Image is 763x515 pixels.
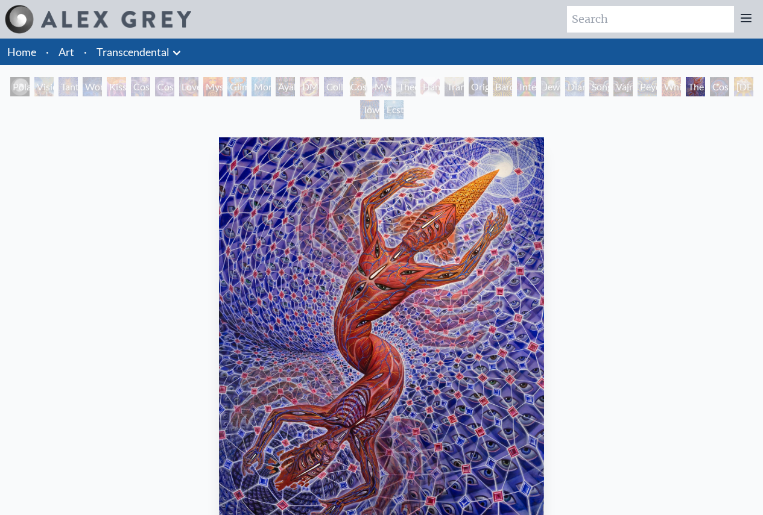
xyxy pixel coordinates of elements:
div: Theologue [396,77,416,96]
div: Diamond Being [565,77,584,96]
div: DMT - The Spirit Molecule [300,77,319,96]
a: Home [7,45,36,58]
div: [DEMOGRAPHIC_DATA] [734,77,753,96]
div: Mystic Eye [372,77,391,96]
div: Tantra [59,77,78,96]
div: Peyote Being [638,77,657,96]
div: Song of Vajra Being [589,77,609,96]
div: Vajra Being [613,77,633,96]
div: Interbeing [517,77,536,96]
div: Wonder [83,77,102,96]
div: Toward the One [360,100,379,119]
div: Cosmic Creativity [131,77,150,96]
div: Kiss of the [MEDICAL_DATA] [107,77,126,96]
div: Original Face [469,77,488,96]
div: Love is a Cosmic Force [179,77,198,96]
input: Search [567,6,734,33]
div: Cosmic Consciousness [710,77,729,96]
div: Ayahuasca Visitation [276,77,295,96]
a: Transcendental [97,43,169,60]
div: The Great Turn [686,77,705,96]
div: Mysteriosa 2 [203,77,223,96]
div: Monochord [252,77,271,96]
div: Visionary Origin of Language [34,77,54,96]
div: Hands that See [420,77,440,96]
div: Bardo Being [493,77,512,96]
div: Polar Unity Spiral [10,77,30,96]
div: Jewel Being [541,77,560,96]
li: · [79,39,92,65]
div: Collective Vision [324,77,343,96]
li: · [41,39,54,65]
div: Ecstasy [384,100,404,119]
a: Art [59,43,74,60]
div: Glimpsing the Empyrean [227,77,247,96]
div: Cosmic [DEMOGRAPHIC_DATA] [348,77,367,96]
div: Cosmic Artist [155,77,174,96]
div: White Light [662,77,681,96]
div: Transfiguration [445,77,464,96]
